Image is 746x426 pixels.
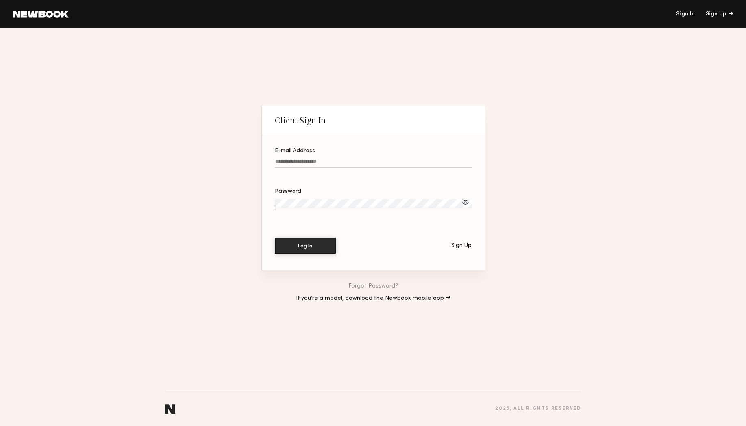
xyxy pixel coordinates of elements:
[706,11,733,17] div: Sign Up
[275,158,472,168] input: E-mail Address
[275,238,336,254] button: Log In
[275,189,472,195] div: Password
[296,296,450,301] a: If you’re a model, download the Newbook mobile app →
[451,243,472,249] div: Sign Up
[275,148,472,154] div: E-mail Address
[495,406,581,411] div: 2025 , all rights reserved
[275,115,326,125] div: Client Sign In
[348,283,398,289] a: Forgot Password?
[676,11,695,17] a: Sign In
[275,199,472,208] input: Password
